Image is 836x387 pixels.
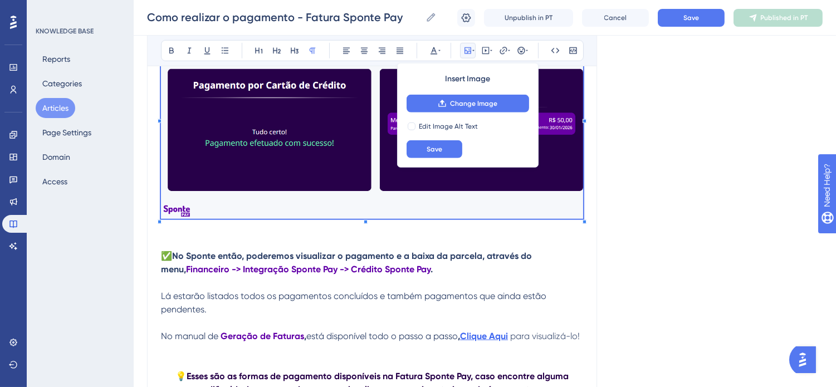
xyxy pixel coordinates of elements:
input: Article Name [147,9,421,25]
button: Domain [36,147,77,167]
span: 💡 [175,371,187,381]
button: Reports [36,49,77,69]
button: Save [407,140,462,158]
span: Save [683,13,699,22]
button: Categories [36,74,89,94]
button: Published in PT [734,9,823,27]
button: Change Image [407,95,529,112]
div: KNOWLEDGE BASE [36,27,94,36]
button: Page Settings [36,123,98,143]
span: para visualizá-lo! [510,331,580,341]
iframe: UserGuiding AI Assistant Launcher [789,343,823,376]
strong: Geração de Faturas [221,331,304,341]
span: Lá estarão listados todos os pagamentos concluídos e também pagamentos que ainda estão pendentes. [161,291,549,315]
button: Articles [36,98,75,118]
span: No manual de [161,331,218,341]
button: Save [658,9,725,27]
span: Change Image [450,99,497,108]
button: Access [36,172,74,192]
span: Edit Image Alt Text [419,122,478,131]
strong: , [304,331,306,341]
button: Unpublish in PT [484,9,573,27]
span: está disponível todo o passo a passo [306,331,458,341]
span: Save [427,145,442,154]
span: Unpublish in PT [505,13,553,22]
strong: . [431,264,433,275]
a: Clique Aqui [460,331,508,341]
strong: No Sponte então, poderemos visualizar o pagamento e a baixa da parcela, através do menu, [161,251,534,275]
span: ✅ [161,251,172,261]
span: Published in PT [761,13,808,22]
span: Insert Image [445,72,490,86]
span: Cancel [604,13,627,22]
strong: Financeiro -> Integração Sponte Pay -> Crédito Sponte Pay [186,264,431,275]
button: Cancel [582,9,649,27]
span: Need Help? [26,3,70,16]
strong: , [458,331,460,341]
